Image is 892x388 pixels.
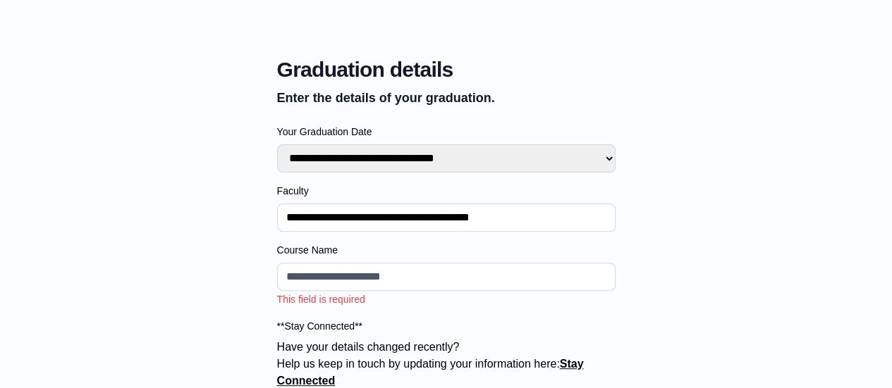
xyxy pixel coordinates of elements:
[277,358,584,387] a: Stay Connected
[277,243,616,257] label: Course Name
[277,294,365,305] span: This field is required
[277,88,616,108] p: Enter the details of your graduation.
[277,184,616,198] label: Faculty
[277,125,616,139] label: Your Graduation Date
[277,57,616,82] span: Graduation details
